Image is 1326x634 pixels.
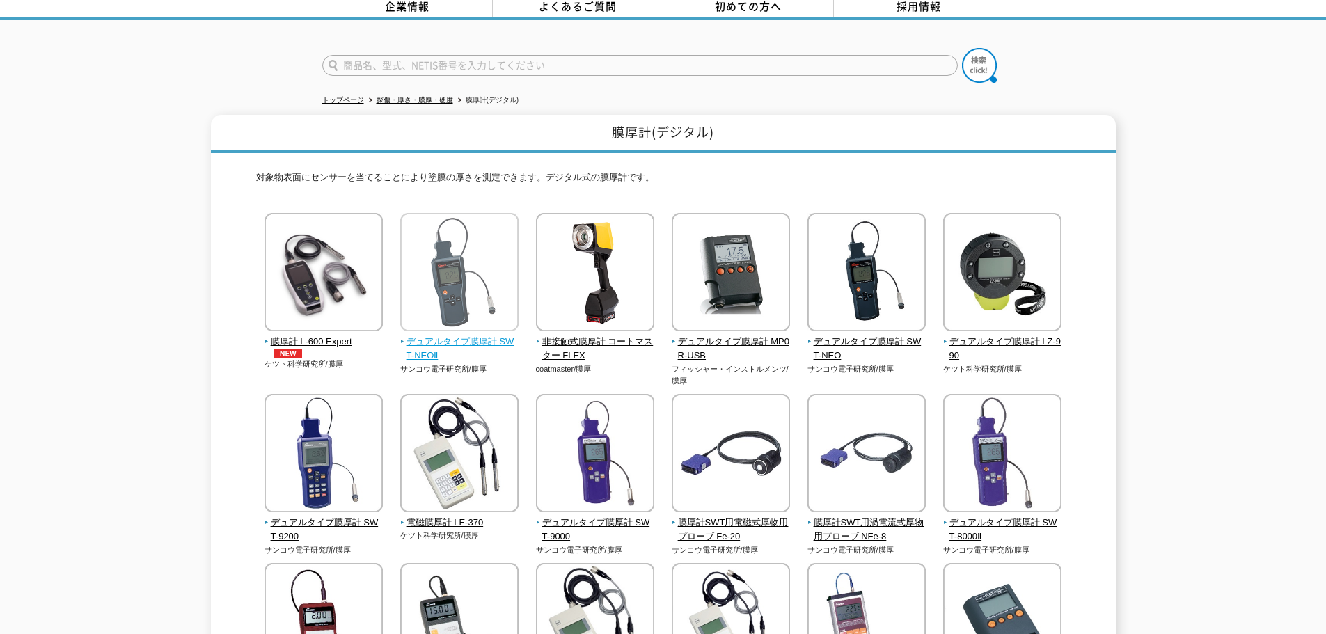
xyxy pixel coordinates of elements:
[807,544,926,556] p: サンコウ電子研究所/膜厚
[455,93,519,108] li: 膜厚計(デジタル)
[943,394,1061,516] img: デュアルタイプ膜厚計 SWT-8000Ⅱ
[943,544,1062,556] p: サンコウ電子研究所/膜厚
[943,213,1061,335] img: デュアルタイプ膜厚計 LZ-990
[672,322,791,363] a: デュアルタイプ膜厚計 MP0R-USB
[265,358,384,370] p: ケツト科学研究所/膜厚
[536,394,654,516] img: デュアルタイプ膜厚計 SWT-9000
[256,171,1071,192] p: 対象物表面にセンサーを当てることにより塗膜の厚さを測定できます。デジタル式の膜厚計です。
[536,363,655,375] p: coatmaster/膜厚
[807,516,926,545] span: 膜厚計SWT用渦電流式厚物用プローブ NFe-8
[962,48,997,83] img: btn_search.png
[265,502,384,544] a: デュアルタイプ膜厚計 SWT-9200
[807,322,926,363] a: デュアルタイプ膜厚計 SWT-NEO
[943,335,1062,364] span: デュアルタイプ膜厚計 LZ-990
[400,394,519,516] img: 電磁膜厚計 LE-370
[672,544,791,556] p: サンコウ電子研究所/膜厚
[536,516,655,545] span: デュアルタイプ膜厚計 SWT-9000
[400,530,519,541] p: ケツト科学研究所/膜厚
[672,516,791,545] span: 膜厚計SWT用電磁式厚物用プローブ Fe-20
[400,335,519,364] span: デュアルタイプ膜厚計 SWT-NEOⅡ
[807,335,926,364] span: デュアルタイプ膜厚計 SWT-NEO
[400,502,519,530] a: 電磁膜厚計 LE-370
[807,394,926,516] img: 膜厚計SWT用渦電流式厚物用プローブ NFe-8
[322,96,364,104] a: トップページ
[400,213,519,335] img: デュアルタイプ膜厚計 SWT-NEOⅡ
[271,349,306,358] img: NEW
[265,213,383,335] img: 膜厚計 L-600 Expert
[672,213,790,335] img: デュアルタイプ膜厚計 MP0R-USB
[943,322,1062,363] a: デュアルタイプ膜厚計 LZ-990
[211,115,1116,153] h1: 膜厚計(デジタル)
[943,516,1062,545] span: デュアルタイプ膜厚計 SWT-8000Ⅱ
[265,322,384,359] a: 膜厚計 L-600 ExpertNEW
[807,363,926,375] p: サンコウ電子研究所/膜厚
[672,394,790,516] img: 膜厚計SWT用電磁式厚物用プローブ Fe-20
[377,96,453,104] a: 探傷・厚さ・膜厚・硬度
[536,335,655,364] span: 非接触式膜厚計 コートマスター FLEX
[400,363,519,375] p: サンコウ電子研究所/膜厚
[265,544,384,556] p: サンコウ電子研究所/膜厚
[672,502,791,544] a: 膜厚計SWT用電磁式厚物用プローブ Fe-20
[943,502,1062,544] a: デュアルタイプ膜厚計 SWT-8000Ⅱ
[400,322,519,363] a: デュアルタイプ膜厚計 SWT-NEOⅡ
[265,516,384,545] span: デュアルタイプ膜厚計 SWT-9200
[265,394,383,516] img: デュアルタイプ膜厚計 SWT-9200
[672,363,791,386] p: フィッシャー・インストルメンツ/膜厚
[322,55,958,76] input: 商品名、型式、NETIS番号を入力してください
[536,213,654,335] img: 非接触式膜厚計 コートマスター FLEX
[536,544,655,556] p: サンコウ電子研究所/膜厚
[672,335,791,364] span: デュアルタイプ膜厚計 MP0R-USB
[807,213,926,335] img: デュアルタイプ膜厚計 SWT-NEO
[265,335,384,359] span: 膜厚計 L-600 Expert
[943,363,1062,375] p: ケツト科学研究所/膜厚
[807,502,926,544] a: 膜厚計SWT用渦電流式厚物用プローブ NFe-8
[536,322,655,363] a: 非接触式膜厚計 コートマスター FLEX
[536,502,655,544] a: デュアルタイプ膜厚計 SWT-9000
[400,516,519,530] span: 電磁膜厚計 LE-370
